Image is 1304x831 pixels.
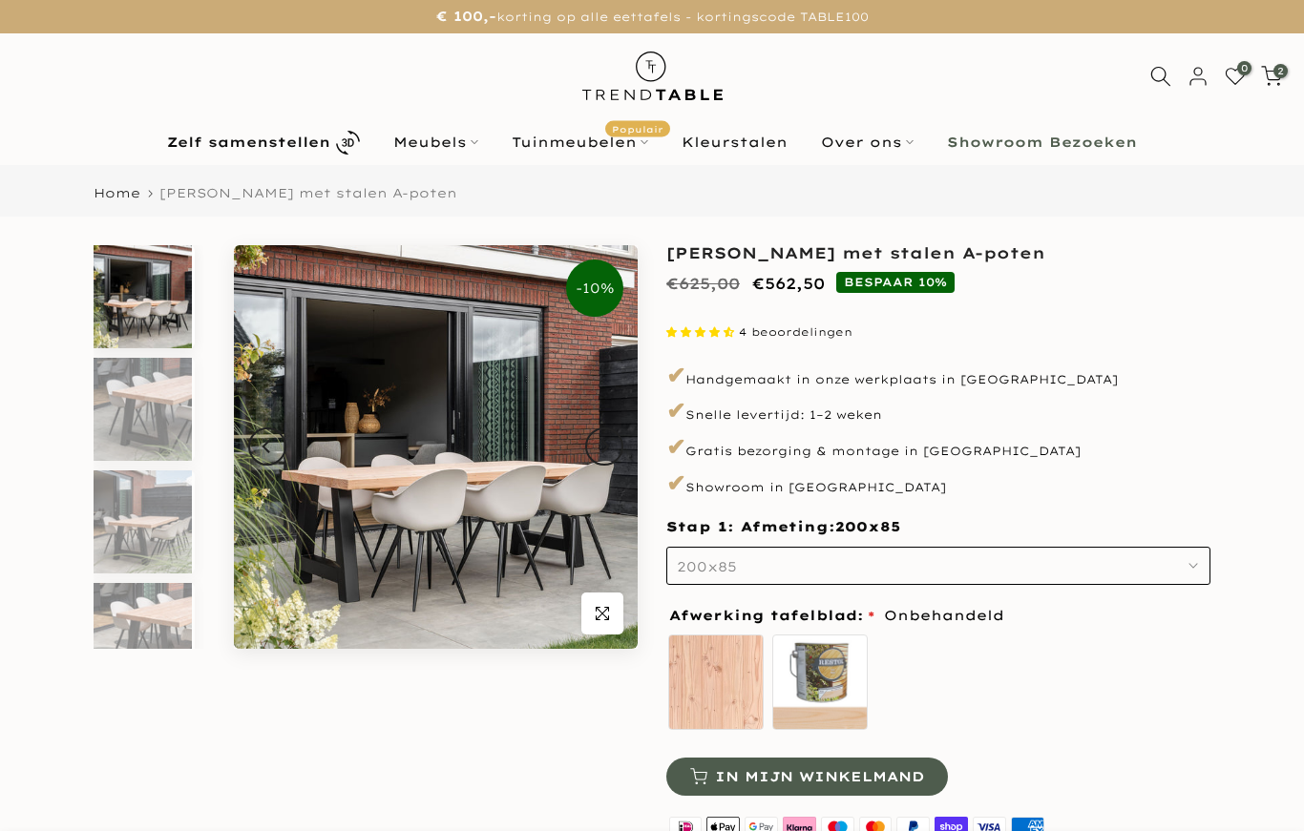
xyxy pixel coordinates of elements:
a: TuinmeubelenPopulair [495,131,665,154]
a: Kleurstalen [665,131,805,154]
span: ✔ [666,396,685,425]
p: Gratis bezorging & montage in [GEOGRAPHIC_DATA] [666,431,1210,464]
img: Tuintafel douglas met stalen A-poten zwart | Luca tuinstoel sand [234,245,638,649]
a: Over ons [805,131,931,154]
span: 200x85 [677,558,737,575]
span: Afwerking tafelblad: [669,609,874,622]
span: 4.50 stars [666,325,739,339]
span: ✔ [666,432,685,461]
a: Meubels [377,131,495,154]
a: 2 [1261,66,1282,87]
p: korting op alle eettafels - kortingscode TABLE100 [24,5,1280,29]
b: Zelf samenstellen [167,135,330,149]
span: 2 [1273,64,1288,78]
span: ✔ [666,468,685,497]
span: BESPAAR 10% [836,272,955,293]
img: Tuintafel douglas met stalen A-poten zwart | Luca tuinstoel sand [94,245,192,348]
span: Stap 1: Afmeting: [666,518,900,535]
a: Zelf samenstellen [151,126,377,159]
span: Populair [605,121,670,137]
span: Onbehandeld [884,604,1004,628]
strong: € 100,- [436,8,496,25]
p: Showroom in [GEOGRAPHIC_DATA] [666,467,1210,500]
p: Handgemaakt in onze werkplaats in [GEOGRAPHIC_DATA] [666,360,1210,392]
del: €625,00 [666,274,740,293]
span: 200x85 [835,518,900,537]
ins: €562,50 [752,270,825,298]
span: 4 beoordelingen [739,325,852,339]
button: 200x85 [666,547,1210,585]
span: In mijn winkelmand [715,770,924,783]
iframe: toggle-frame [2,734,97,829]
button: Previous [248,427,286,466]
button: Next [585,427,623,466]
a: 0 [1225,66,1246,87]
img: Tuintafel douglas met stalen A-poten zwart voorkant [94,470,192,573]
span: 0 [1237,61,1251,75]
b: Showroom Bezoeken [947,135,1137,149]
a: Home [94,187,140,199]
p: Snelle levertijd: 1–2 weken [666,395,1210,427]
h1: [PERSON_NAME] met stalen A-poten [666,245,1210,260]
a: Showroom Bezoeken [931,131,1154,154]
span: ✔ [666,361,685,389]
img: trend-table [569,33,736,118]
button: In mijn winkelmand [666,758,948,796]
span: [PERSON_NAME] met stalen A-poten [159,185,457,200]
